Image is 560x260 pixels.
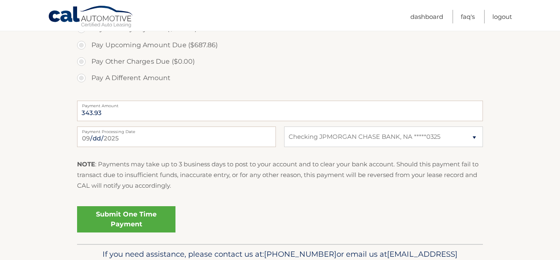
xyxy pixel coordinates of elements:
[77,101,483,107] label: Payment Amount
[77,53,483,70] label: Pay Other Charges Due ($0.00)
[492,10,512,23] a: Logout
[77,127,276,147] input: Payment Date
[77,206,175,232] a: Submit One Time Payment
[48,5,134,29] a: Cal Automotive
[264,249,337,259] span: [PHONE_NUMBER]
[77,160,95,168] strong: NOTE
[77,37,483,53] label: Pay Upcoming Amount Due ($687.86)
[77,127,276,133] label: Payment Processing Date
[77,101,483,121] input: Payment Amount
[77,70,483,86] label: Pay A Different Amount
[461,10,475,23] a: FAQ's
[77,159,483,191] p: : Payments may take up to 3 business days to post to your account and to clear your bank account....
[410,10,443,23] a: Dashboard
